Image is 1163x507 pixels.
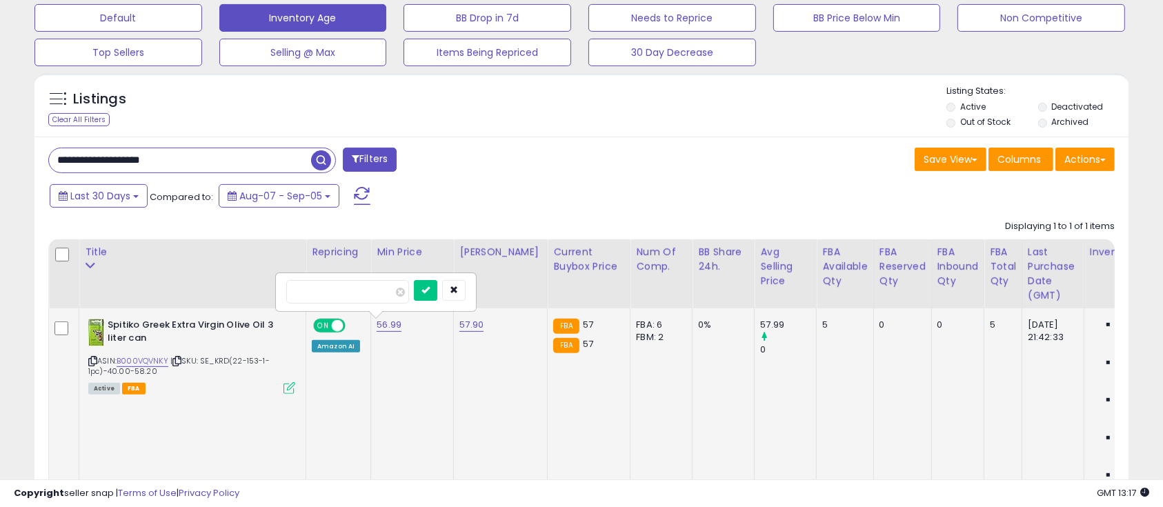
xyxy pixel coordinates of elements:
span: OFF [344,320,366,332]
div: [PERSON_NAME] [459,245,541,259]
a: 57.90 [459,318,484,332]
button: Top Sellers [34,39,202,66]
div: FBA inbound Qty [937,245,979,288]
div: BB Share 24h. [698,245,748,274]
div: FBA: 6 [636,319,682,331]
button: Selling @ Max [219,39,387,66]
div: Repricing [312,245,365,259]
div: 0 [879,319,921,331]
button: Aug-07 - Sep-05 [219,184,339,208]
button: Default [34,4,202,32]
small: FBA [553,319,579,334]
div: FBA Total Qty [990,245,1016,288]
small: FBA [553,338,579,353]
span: | SKU: SE_KRD(22-153-1-1pc)-40.00-58.20 [88,355,270,376]
div: ASIN: [88,319,295,392]
div: 0% [698,319,744,331]
button: Actions [1055,148,1115,171]
div: 5 [990,319,1011,331]
div: 57.99 [760,319,816,331]
b: Spitiko Greek Extra Virgin Olive Oil 3 liter can [108,319,275,348]
span: Aug-07 - Sep-05 [239,189,322,203]
button: BB Price Below Min [773,4,941,32]
a: Terms of Use [118,486,177,499]
div: Last Purchase Date (GMT) [1028,245,1078,303]
button: 30 Day Decrease [588,39,756,66]
button: Inventory Age [219,4,387,32]
div: Clear All Filters [48,113,110,126]
img: 51CWzkjgnRL._SL40_.jpg [88,319,104,346]
strong: Copyright [14,486,64,499]
label: Archived [1051,116,1089,128]
button: Items Being Repriced [404,39,571,66]
div: [DATE] 21:42:33 [1028,319,1073,344]
div: 0 [760,344,816,356]
span: 57 [583,318,593,331]
button: Last 30 Days [50,184,148,208]
button: Filters [343,148,397,172]
div: seller snap | | [14,487,239,500]
span: ON [315,320,332,332]
span: Columns [997,152,1041,166]
div: Current Buybox Price [553,245,624,274]
div: Amazon AI [312,340,360,352]
div: Displaying 1 to 1 of 1 items [1005,220,1115,233]
div: FBA Reserved Qty [879,245,926,288]
span: 2025-10-6 13:17 GMT [1097,486,1149,499]
button: Columns [988,148,1053,171]
p: Listing States: [946,85,1128,98]
h5: Listings [73,90,126,109]
span: Compared to: [150,190,213,203]
button: Save View [915,148,986,171]
div: Avg Selling Price [760,245,811,288]
span: 57 [583,337,593,350]
button: BB Drop in 7d [404,4,571,32]
div: FBA Available Qty [822,245,867,288]
a: 56.99 [377,318,401,332]
div: Title [85,245,300,259]
label: Out of Stock [960,116,1011,128]
span: All listings currently available for purchase on Amazon [88,383,120,395]
div: Min Price [377,245,448,259]
button: Non Competitive [957,4,1125,32]
button: Needs to Reprice [588,4,756,32]
div: 5 [822,319,862,331]
label: Deactivated [1051,101,1103,112]
div: Num of Comp. [636,245,686,274]
div: 0 [937,319,974,331]
a: Privacy Policy [179,486,239,499]
span: Last 30 Days [70,189,130,203]
div: FBM: 2 [636,331,682,344]
a: B000VQVNKY [117,355,168,367]
label: Active [960,101,986,112]
span: FBA [122,383,146,395]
